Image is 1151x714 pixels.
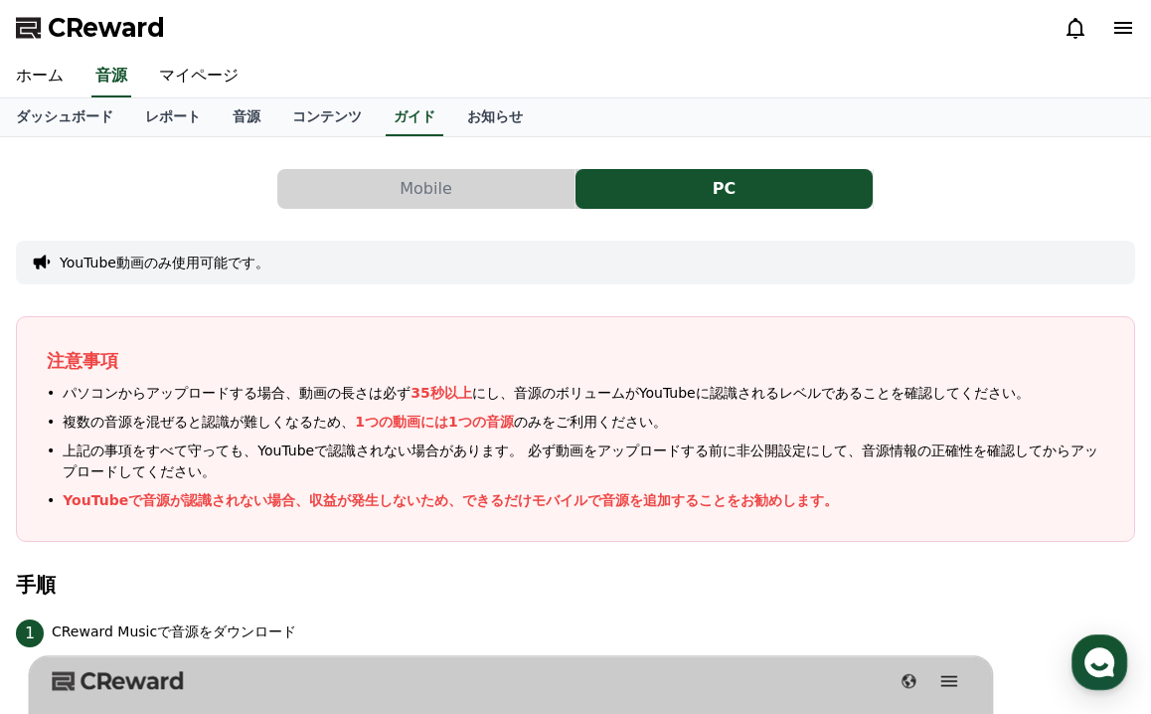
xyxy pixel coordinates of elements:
span: 音源情報の正確性 [862,443,973,458]
a: CReward [16,12,165,44]
a: Mobile [277,169,575,209]
p: CReward Musicで音源をダウンロード [52,622,296,642]
a: レポート [129,98,217,136]
a: マイページ [143,56,254,97]
a: 音源 [91,56,131,97]
a: PC [575,169,874,209]
span: 1つの動画には1つの音源 [355,414,513,430]
span: 上記の事項をすべて守っても、YouTubeで認識されない場合があります。 必ず動画をアップロードする前に非公開設定にして、 を確認してからアップロードしてください。 [63,441,1104,482]
p: 注意事項 [47,347,1104,375]
button: Mobile [277,169,575,209]
button: YouTube動画のみ使用可能です。 [60,253,269,272]
h4: 手順 [16,574,1135,596]
span: 35秒以上 [411,385,471,401]
p: YouTubeで音源が認識されない場合、収益が発生しないため、できるだけモバイルで音源を追加することをお勧めします。 [63,490,838,511]
a: お知らせ [451,98,539,136]
a: コンテンツ [276,98,378,136]
span: 1 [16,620,44,647]
span: パソコンからアップロードする場合、動画の長さは必ず にし、音源のボリュームがYouTubeに認識されるレベルであることを確認してください。 [63,383,1029,404]
button: PC [575,169,873,209]
a: 音源 [217,98,276,136]
span: 複数の音源を混ぜると認識が難しくなるため、 のみをご利用ください。 [63,412,666,433]
span: CReward [48,12,165,44]
a: ガイド [386,98,443,136]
